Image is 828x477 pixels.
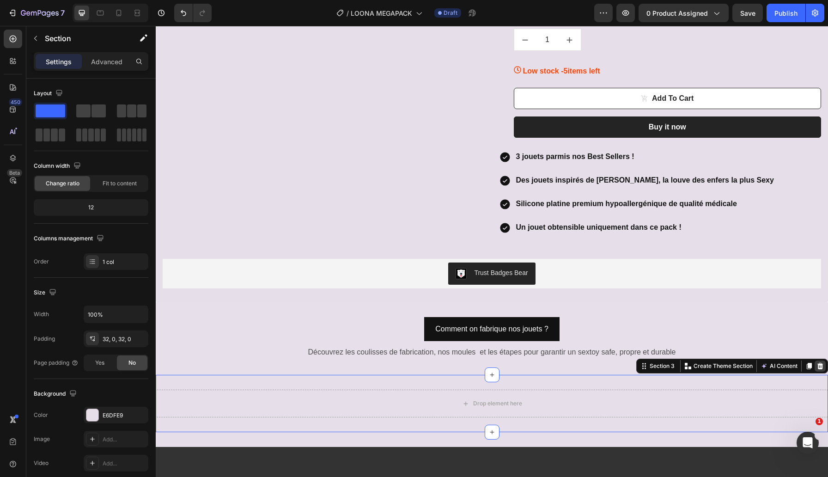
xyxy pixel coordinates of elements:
[7,169,22,177] div: Beta
[36,201,146,214] div: 12
[34,411,48,419] div: Color
[46,57,72,67] p: Settings
[45,33,121,44] p: Section
[34,359,79,367] div: Page padding
[103,435,146,444] div: Add...
[280,297,393,310] p: Comment on fabrique nos jouets ?
[156,26,828,477] iframe: Design area
[351,8,412,18] span: LOONA MEGAPACK
[317,374,366,381] div: Drop element here
[360,127,479,135] strong: 3 jouets parmis nos Best Sellers !
[34,310,49,318] div: Width
[603,335,644,346] button: AI Content
[496,67,538,78] div: Add To Cart
[359,123,620,139] div: Rich Text Editor. Editing area: main
[91,57,122,67] p: Advanced
[34,232,106,245] div: Columns management
[95,359,104,367] span: Yes
[103,258,146,266] div: 1 col
[4,4,69,22] button: 7
[358,62,666,83] button: Add To Cart
[774,8,798,18] div: Publish
[408,41,412,49] span: 5
[34,160,83,172] div: Column width
[318,242,372,252] div: Trust Badges Bear
[34,257,49,266] div: Order
[797,432,819,454] iframe: Intercom live chat
[493,96,530,107] div: Buy it now
[492,336,521,344] div: Section 3
[359,170,620,186] div: Rich Text Editor. Editing area: main
[347,8,349,18] span: /
[732,4,763,22] button: Save
[1,320,671,333] p: Découvrez les coulisses de fabrication, nos moules et les étapes pour garantir un sextoy safe, pr...
[34,388,79,400] div: Background
[103,411,146,420] div: E6DFE9
[360,197,526,205] strong: Un jouet obtensible uniquement dans ce pack !
[34,87,65,100] div: Layout
[268,291,404,316] a: Comment on fabrique nos jouets ?
[34,287,58,299] div: Size
[103,179,137,188] span: Fit to content
[103,335,146,343] div: 32, 0, 32, 0
[128,359,136,367] span: No
[300,242,311,253] img: CLDR_q6erfwCEAE=.png
[360,150,618,158] strong: Des jouets inspirés de [PERSON_NAME], la louve des enfers la plus Sexy
[360,174,581,182] strong: Silicone platine premium hypoallergénique de qualité médicale
[103,459,146,468] div: Add...
[358,91,666,112] button: Buy it now
[646,8,708,18] span: 0 product assigned
[359,147,620,163] div: Rich Text Editor. Editing area: main
[9,98,22,106] div: 450
[61,7,65,18] p: 7
[767,4,805,22] button: Publish
[34,335,55,343] div: Padding
[292,237,379,259] button: Trust Badges Bear
[740,9,755,17] span: Save
[46,179,79,188] span: Change ratio
[639,4,729,22] button: 0 product assigned
[34,435,50,443] div: Image
[367,40,444,51] p: Low stock - items left
[34,459,49,467] div: Video
[174,4,212,22] div: Undo/Redo
[816,418,823,425] span: 1
[444,9,457,17] span: Draft
[538,336,597,344] p: Create Theme Section
[84,306,148,323] input: Auto
[359,194,620,210] div: Rich Text Editor. Editing area: main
